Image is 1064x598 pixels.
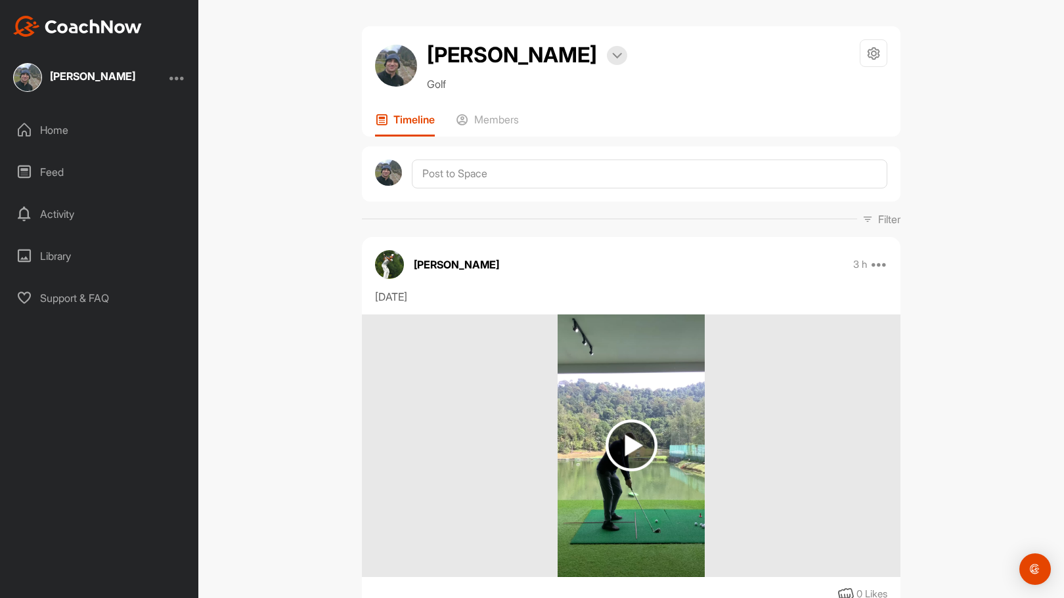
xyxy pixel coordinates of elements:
div: Activity [7,198,192,230]
p: Golf [427,76,627,92]
img: media [558,314,704,577]
img: play [606,419,657,471]
div: [PERSON_NAME] [50,71,135,81]
div: Library [7,240,192,272]
img: arrow-down [612,53,622,59]
p: Timeline [393,113,435,126]
p: Members [474,113,519,126]
div: Feed [7,156,192,188]
p: Filter [878,211,900,227]
div: Support & FAQ [7,282,192,314]
img: square_791fc3ea6ae05154d64c8cb19207f354.jpg [13,63,42,92]
img: avatar [375,160,402,186]
div: Home [7,114,192,146]
h2: [PERSON_NAME] [427,39,597,71]
img: CoachNow [13,16,142,37]
div: Open Intercom Messenger [1019,553,1051,585]
img: avatar [375,250,404,279]
p: [PERSON_NAME] [414,257,499,272]
p: 3 h [853,258,867,271]
div: [DATE] [375,289,887,305]
img: avatar [375,45,417,87]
